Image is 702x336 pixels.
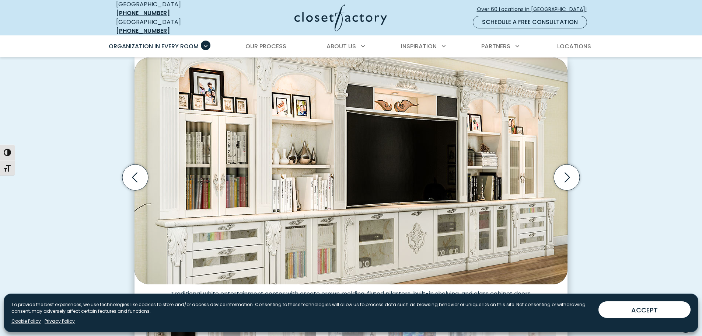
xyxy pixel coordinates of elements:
span: Our Process [245,42,286,51]
nav: Primary Menu [104,36,599,57]
div: [GEOGRAPHIC_DATA] [116,18,223,35]
button: ACCEPT [598,301,691,318]
span: Locations [557,42,591,51]
figcaption: Traditional white entertainment center with ornate crown molding, fluted pilasters, built-in shel... [135,284,567,298]
span: Inspiration [401,42,437,51]
span: Organization in Every Room [109,42,199,51]
a: Privacy Policy [45,318,75,325]
span: About Us [326,42,356,51]
span: Partners [481,42,510,51]
img: Traditional white entertainment center with ornate crown molding, fluted pilasters, built-in shel... [135,58,567,284]
a: [PHONE_NUMBER] [116,27,170,35]
a: [PHONE_NUMBER] [116,9,170,17]
a: Cookie Policy [11,318,41,325]
a: Schedule a Free Consultation [473,16,587,28]
button: Next slide [551,162,583,193]
a: Over 60 Locations in [GEOGRAPHIC_DATA]! [476,3,593,16]
button: Previous slide [119,162,151,193]
p: To provide the best experiences, we use technologies like cookies to store and/or access device i... [11,301,593,315]
span: Over 60 Locations in [GEOGRAPHIC_DATA]! [477,6,593,13]
img: Closet Factory Logo [294,4,387,31]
